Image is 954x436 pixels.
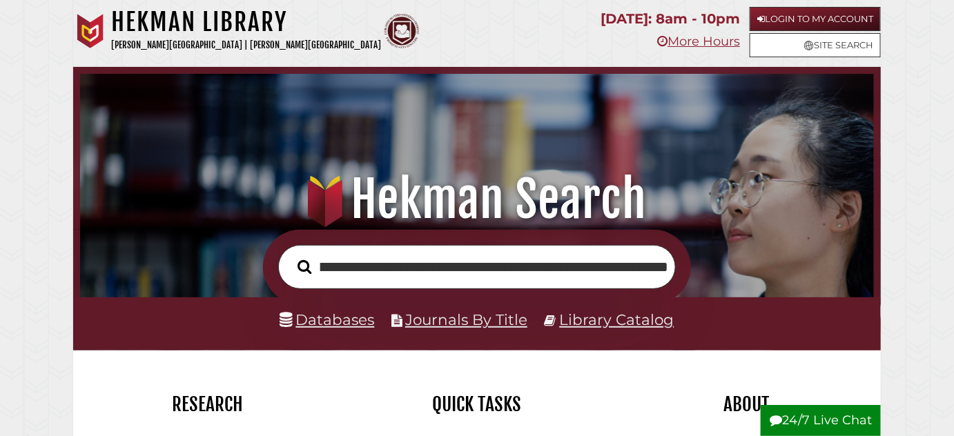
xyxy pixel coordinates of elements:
[405,310,527,328] a: Journals By Title
[95,169,860,230] h1: Hekman Search
[560,310,674,328] a: Library Catalog
[750,33,881,57] a: Site Search
[111,37,381,53] p: [PERSON_NAME][GEOGRAPHIC_DATA] | [PERSON_NAME][GEOGRAPHIC_DATA]
[601,7,740,31] p: [DATE]: 8am - 10pm
[111,7,381,37] h1: Hekman Library
[657,34,740,49] a: More Hours
[353,393,601,416] h2: Quick Tasks
[750,7,881,31] a: Login to My Account
[73,14,108,48] img: Calvin University
[291,256,319,278] button: Search
[622,393,870,416] h2: About
[280,310,375,328] a: Databases
[384,14,419,48] img: Calvin Theological Seminary
[84,393,332,416] h2: Research
[298,259,312,274] i: Search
